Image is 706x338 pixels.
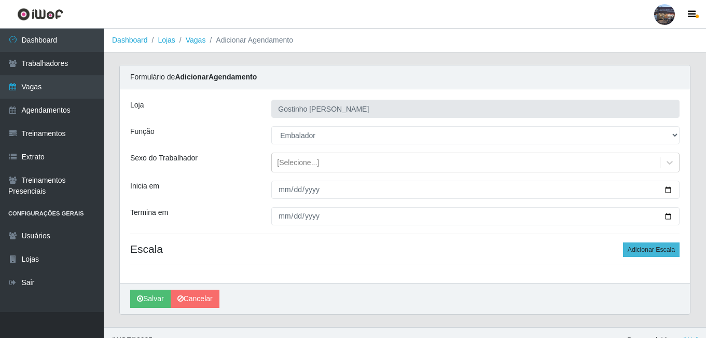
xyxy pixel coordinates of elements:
[130,290,171,308] button: Salvar
[175,73,257,81] strong: Adicionar Agendamento
[130,126,155,137] label: Função
[104,29,706,52] nav: breadcrumb
[271,207,680,225] input: 00/00/0000
[171,290,219,308] a: Cancelar
[277,157,319,168] div: [Selecione...]
[623,242,680,257] button: Adicionar Escala
[130,100,144,111] label: Loja
[158,36,175,44] a: Lojas
[130,181,159,192] label: Inicia em
[112,36,148,44] a: Dashboard
[130,242,680,255] h4: Escala
[130,207,168,218] label: Termina em
[186,36,206,44] a: Vagas
[271,181,680,199] input: 00/00/0000
[17,8,63,21] img: CoreUI Logo
[130,153,198,164] label: Sexo do Trabalhador
[120,65,690,89] div: Formulário de
[205,35,293,46] li: Adicionar Agendamento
